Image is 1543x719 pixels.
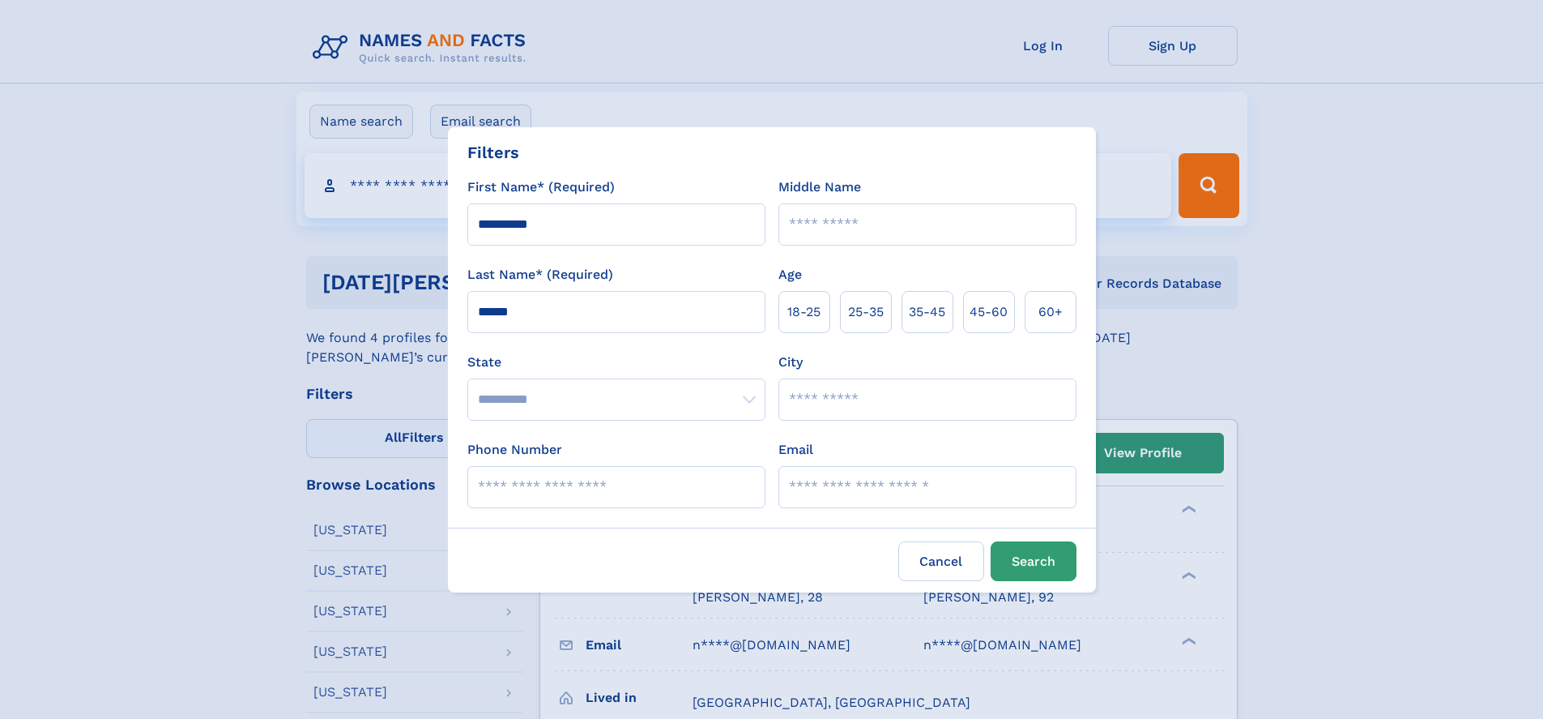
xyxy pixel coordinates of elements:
[848,302,884,322] span: 25‑35
[467,353,765,372] label: State
[787,302,821,322] span: 18‑25
[778,353,803,372] label: City
[909,302,945,322] span: 35‑45
[778,440,813,460] label: Email
[778,178,861,197] label: Middle Name
[898,541,984,581] label: Cancel
[970,302,1008,322] span: 45‑60
[467,265,613,285] label: Last Name* (Required)
[778,265,802,285] label: Age
[467,440,562,460] label: Phone Number
[1038,302,1063,322] span: 60+
[467,178,615,197] label: First Name* (Required)
[467,140,519,165] div: Filters
[991,541,1076,581] button: Search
